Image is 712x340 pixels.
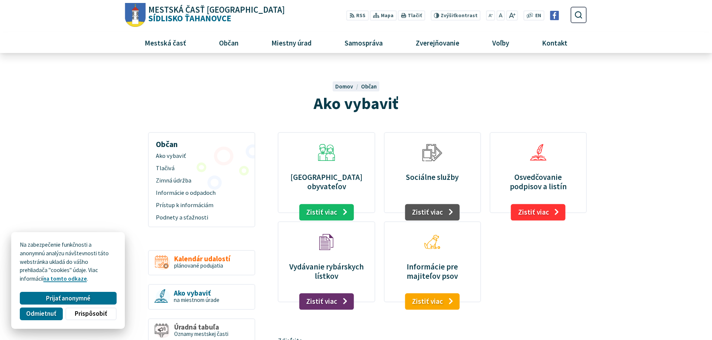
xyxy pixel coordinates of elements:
[408,13,422,19] span: Tlačiť
[148,6,285,14] span: Mestská časť [GEOGRAPHIC_DATA]
[65,308,116,320] button: Prispôsobiť
[151,134,252,150] h3: Občan
[151,199,252,212] a: Prístup k informáciám
[131,32,200,53] a: Mestská časť
[151,175,252,187] a: Zimná údržba
[405,204,460,221] a: Zistiť viac
[511,204,566,221] a: Zistiť viac
[335,83,353,90] span: Domov
[156,150,247,162] span: Ako vybaviť
[75,310,107,318] span: Prispôsobiť
[46,294,90,302] span: Prijať anonymné
[174,323,228,331] span: Úradná tabuľa
[287,262,366,281] p: Vydávanie rybárskych lístkov
[151,187,252,199] a: Informácie o odpadoch
[535,12,541,20] span: EN
[156,175,247,187] span: Zimná údržba
[441,13,478,19] span: kontrast
[441,12,455,19] span: Zvýšiť
[550,11,559,20] img: Prejsť na Facebook stránku
[393,262,472,281] p: Informácie pre majiteľov psov
[148,250,255,276] a: Kalendár udalostí plánované podujatia
[499,172,577,191] p: Osvedčovanie podpisov a listín
[20,308,62,320] button: Odmietnuť
[216,32,241,53] span: Občan
[335,83,361,90] a: Domov
[205,32,252,53] a: Občan
[151,150,252,162] a: Ako vybaviť
[26,310,56,318] span: Odmietnuť
[490,32,512,53] span: Voľby
[402,32,473,53] a: Zverejňovanie
[125,3,285,27] a: Logo Sídlisko Ťahanovce, prejsť na domovskú stránku.
[528,32,581,53] a: Kontakt
[370,10,397,21] a: Mapa
[496,10,505,21] button: Nastaviť pôvodnú veľkosť písma
[156,211,247,224] span: Podnety a sťažnosti
[381,12,394,20] span: Mapa
[486,10,495,21] button: Zmenšiť veľkosť písma
[20,292,116,305] button: Prijať anonymné
[174,296,219,303] span: na miestnom úrade
[431,10,480,21] button: Zvýšiťkontrast
[156,199,247,212] span: Prístup k informáciám
[299,293,354,310] a: Zistiť viac
[174,330,228,337] span: Oznamy mestskej časti
[393,172,472,182] p: Sociálne služby
[258,32,325,53] a: Miestny úrad
[314,93,398,113] span: Ako vybaviť
[174,289,219,297] span: Ako vybaviť
[413,32,462,53] span: Zverejňovanie
[268,32,314,53] span: Miestny úrad
[405,293,460,310] a: Zistiť viac
[342,32,385,53] span: Samospráva
[43,275,87,282] a: na tomto odkaze
[346,10,369,21] a: RSS
[142,32,189,53] span: Mestská časť
[356,12,366,20] span: RSS
[156,187,247,199] span: Informácie o odpadoch
[20,241,116,283] p: Na zabezpečenie funkčnosti a anonymnú analýzu návštevnosti táto webstránka ukladá do vášho prehli...
[287,172,366,191] p: [GEOGRAPHIC_DATA] obyvateľov
[125,3,146,27] img: Prejsť na domovskú stránku
[539,32,570,53] span: Kontakt
[331,32,397,53] a: Samospráva
[398,10,425,21] button: Tlačiť
[174,255,230,263] span: Kalendár udalostí
[151,162,252,175] a: Tlačivá
[151,211,252,224] a: Podnety a sťažnosti
[506,10,518,21] button: Zväčšiť veľkosť písma
[533,12,543,20] a: EN
[156,162,247,175] span: Tlačivá
[174,262,223,269] span: plánované podujatia
[146,6,285,23] span: Sídlisko Ťahanovce
[299,204,354,221] a: Zistiť viac
[148,284,255,310] a: Ako vybaviť na miestnom úrade
[479,32,523,53] a: Voľby
[361,83,377,90] a: Občan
